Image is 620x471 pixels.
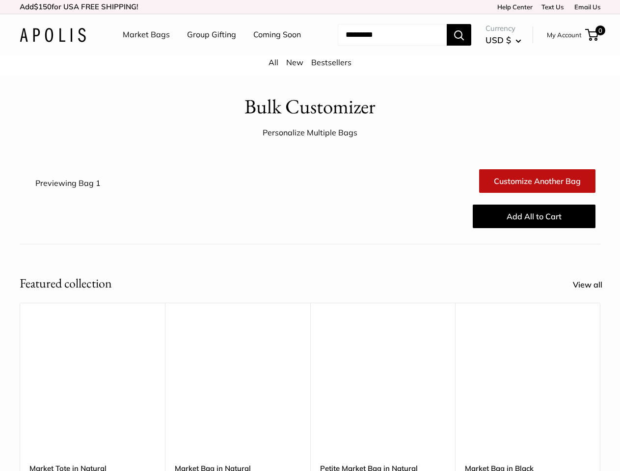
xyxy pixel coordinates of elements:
a: Market Bags [123,27,170,42]
a: Market Bag in BlackMarket Bag in Black [465,327,591,453]
a: View all [573,278,613,292]
img: Apolis [20,28,86,42]
a: Text Us [541,3,564,11]
a: Help Center [494,3,533,11]
a: Market Bag in NaturalMarket Bag in Natural [175,327,300,453]
span: USD $ [485,35,511,45]
a: Group Gifting [187,27,236,42]
a: Petite Market Bag in Naturaldescription_Effortless style that elevates every moment [320,327,446,453]
a: Email Us [571,3,600,11]
a: New [286,57,303,67]
a: 0 [586,29,598,41]
span: Currency [485,22,521,35]
a: Bestsellers [311,57,351,67]
a: My Account [547,29,582,41]
button: Search [447,24,471,46]
span: Previewing Bag 1 [35,178,101,188]
button: Add All to Cart [473,205,595,228]
div: Personalize Multiple Bags [263,126,357,140]
input: Search... [338,24,447,46]
span: 0 [595,26,605,35]
a: Coming Soon [253,27,301,42]
a: description_Make it yours with custom printed text.description_The Original Market bag in its 4 n... [29,327,155,453]
h1: Bulk Customizer [244,92,376,121]
h2: Featured collection [20,274,112,293]
button: USD $ [485,32,521,48]
span: $150 [34,2,52,11]
a: All [269,57,278,67]
a: Customize Another Bag [479,169,595,193]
